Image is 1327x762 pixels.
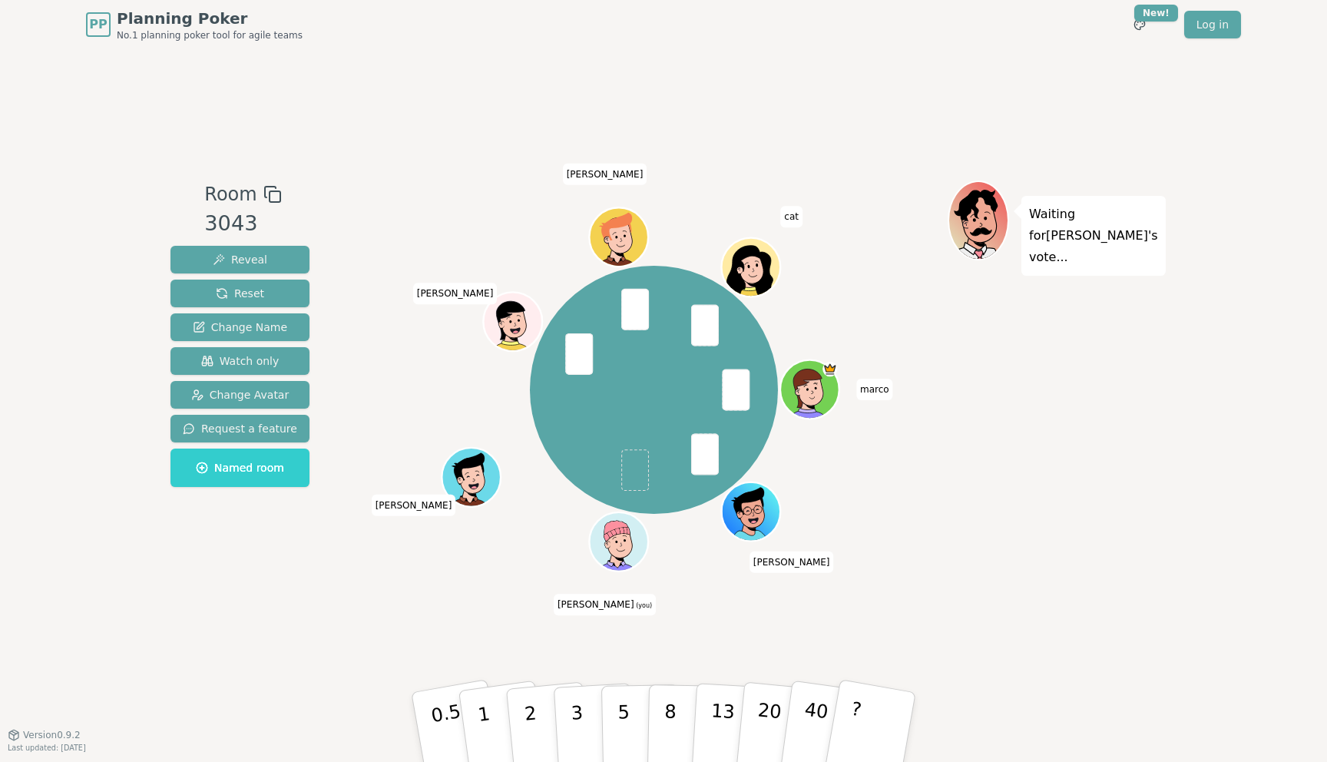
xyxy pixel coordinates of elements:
span: Room [204,181,256,208]
button: Reset [170,280,309,307]
button: New! [1126,11,1153,38]
span: Click to change your name [372,495,456,516]
span: (you) [634,603,653,610]
span: Planning Poker [117,8,303,29]
span: Watch only [201,353,280,369]
div: 3043 [204,208,281,240]
span: Change Name [193,320,287,335]
button: Change Avatar [170,381,309,409]
a: Log in [1184,11,1241,38]
span: Named room [196,460,284,475]
span: marco is the host [823,362,838,376]
button: Reveal [170,246,309,273]
span: Click to change your name [780,207,802,228]
button: Change Name [170,313,309,341]
span: Click to change your name [856,379,893,400]
div: New! [1134,5,1178,22]
span: Version 0.9.2 [23,729,81,741]
span: Reset [216,286,264,301]
span: Change Avatar [191,387,290,403]
span: Reveal [213,252,267,267]
button: Named room [170,449,309,487]
span: Click to change your name [413,283,498,305]
button: Request a feature [170,415,309,442]
span: Click to change your name [750,552,834,573]
button: Watch only [170,347,309,375]
button: Click to change your avatar [591,515,647,570]
span: Last updated: [DATE] [8,744,86,752]
span: No.1 planning poker tool for agile teams [117,29,303,41]
button: Version0.9.2 [8,729,81,741]
span: Click to change your name [554,595,656,616]
a: PPPlanning PokerNo.1 planning poker tool for agile teams [86,8,303,41]
span: Request a feature [183,421,297,436]
span: PP [89,15,107,34]
span: Click to change your name [563,164,647,185]
p: Waiting for [PERSON_NAME] 's vote... [1029,204,1158,268]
